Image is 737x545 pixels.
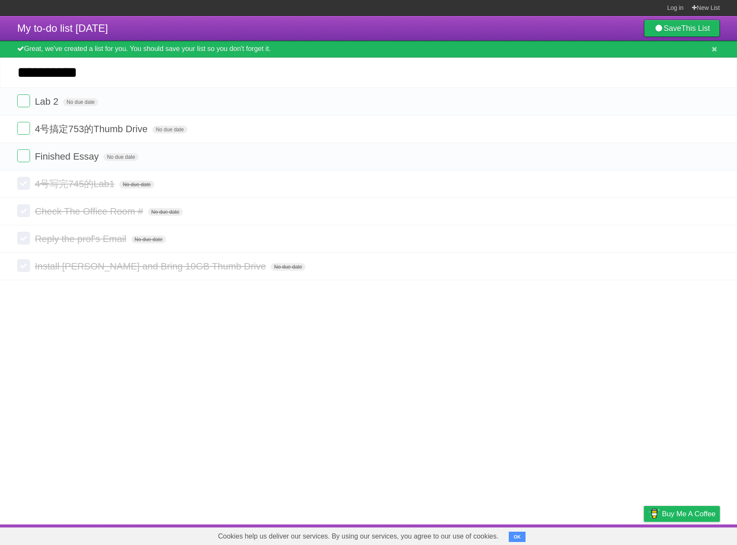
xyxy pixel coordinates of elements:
[119,181,154,188] span: No due date
[662,506,716,521] span: Buy me a coffee
[648,506,660,521] img: Buy me a coffee
[17,122,30,135] label: Done
[148,208,183,216] span: No due date
[17,94,30,107] label: Done
[35,179,117,189] span: 4号写完745的Lab1
[17,259,30,272] label: Done
[35,206,145,217] span: Check The Office Room #
[35,124,150,134] span: 4号搞定753的Thumb Drive
[509,532,526,542] button: OK
[633,527,655,543] a: Privacy
[681,24,710,33] b: This List
[17,232,30,245] label: Done
[558,527,593,543] a: Developers
[644,506,720,522] a: Buy me a coffee
[17,204,30,217] label: Done
[152,126,187,133] span: No due date
[17,177,30,190] label: Done
[35,261,268,272] span: Install [PERSON_NAME] and Bring 10GB Thumb Drive
[131,236,166,243] span: No due date
[63,98,98,106] span: No due date
[35,151,101,162] span: Finished Essay
[103,153,138,161] span: No due date
[604,527,622,543] a: Terms
[17,22,108,34] span: My to-do list [DATE]
[644,20,720,37] a: SaveThis List
[271,263,305,271] span: No due date
[35,233,128,244] span: Reply the prof's Email
[209,528,507,545] span: Cookies help us deliver our services. By using our services, you agree to our use of cookies.
[530,527,548,543] a: About
[17,149,30,162] label: Done
[35,96,60,107] span: Lab 2
[666,527,720,543] a: Suggest a feature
